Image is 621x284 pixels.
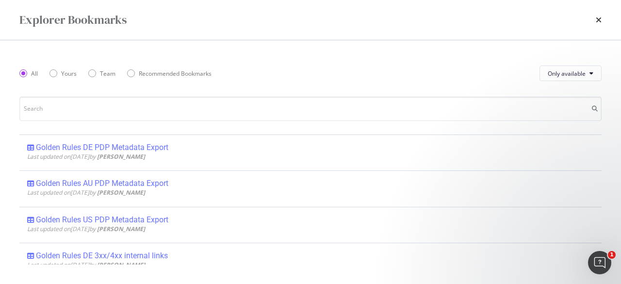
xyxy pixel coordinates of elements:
[31,69,38,78] div: All
[27,225,145,233] span: Last updated on [DATE] by
[97,152,145,161] b: [PERSON_NAME]
[588,251,611,274] iframe: Intercom live chat
[27,188,145,197] span: Last updated on [DATE] by
[100,69,115,78] div: Team
[139,69,212,78] div: Recommended Bookmarks
[27,152,145,161] span: Last updated on [DATE] by
[97,188,145,197] b: [PERSON_NAME]
[19,12,127,28] div: Explorer Bookmarks
[97,225,145,233] b: [PERSON_NAME]
[27,261,145,269] span: Last updated on [DATE] by
[61,69,77,78] div: Yours
[36,251,168,261] div: Golden Rules DE 3xx/4xx internal links
[97,261,145,269] b: [PERSON_NAME]
[608,251,616,259] span: 1
[36,215,168,225] div: Golden Rules US PDP Metadata Export
[19,97,602,121] input: Search
[36,143,168,152] div: Golden Rules DE PDP Metadata Export
[19,69,38,78] div: All
[36,179,168,188] div: Golden Rules AU PDP Metadata Export
[49,69,77,78] div: Yours
[596,12,602,28] div: times
[127,69,212,78] div: Recommended Bookmarks
[548,69,586,78] span: Only available
[88,69,115,78] div: Team
[539,66,602,81] button: Only available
